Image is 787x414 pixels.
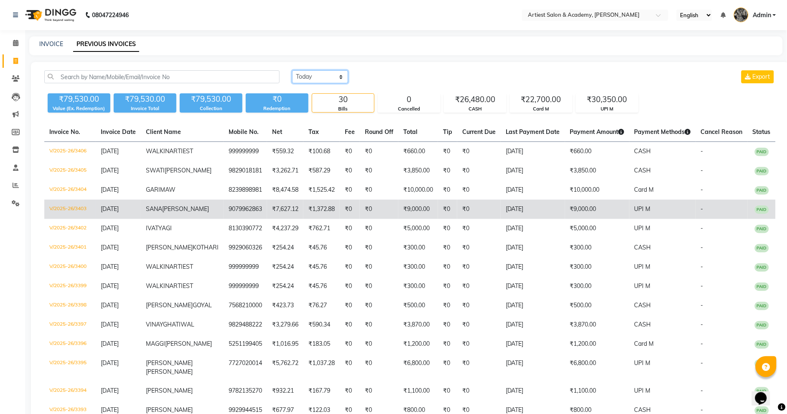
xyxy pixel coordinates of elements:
[565,334,629,354] td: ₹1,200.00
[114,93,176,105] div: ₹79,530.00
[224,334,267,354] td: 5251199405
[312,94,374,105] div: 30
[443,128,452,136] span: Tip
[180,105,242,112] div: Collection
[155,224,172,232] span: TYAGI
[634,406,651,414] span: CASH
[101,224,119,232] span: [DATE]
[101,147,119,155] span: [DATE]
[701,359,703,367] span: -
[457,334,501,354] td: ₹0
[360,315,398,334] td: ₹0
[701,128,743,136] span: Cancel Reason
[303,180,340,200] td: ₹1,525.42
[340,200,360,219] td: ₹0
[303,354,340,381] td: ₹1,037.28
[224,180,267,200] td: 8239898981
[753,73,770,80] span: Export
[755,321,769,329] span: PAID
[340,381,360,401] td: ₹0
[457,200,501,219] td: ₹0
[501,257,565,277] td: [DATE]
[634,128,691,136] span: Payment Methods
[44,381,96,401] td: V/2025-26/3394
[576,94,638,105] div: ₹30,350.00
[340,296,360,315] td: ₹0
[398,219,438,238] td: ₹5,000.00
[457,180,501,200] td: ₹0
[438,315,457,334] td: ₹0
[246,105,308,112] div: Redemption
[267,142,303,162] td: ₹559.32
[101,167,119,174] span: [DATE]
[398,354,438,381] td: ₹6,800.00
[741,70,774,83] button: Export
[701,301,703,309] span: -
[303,238,340,257] td: ₹45.76
[101,406,119,414] span: [DATE]
[162,205,209,213] span: [PERSON_NAME]
[267,238,303,257] td: ₹254.24
[146,224,155,232] span: IVA
[634,167,651,174] span: CASH
[506,128,560,136] span: Last Payment Date
[634,244,651,251] span: CASH
[101,205,119,213] span: [DATE]
[755,263,769,272] span: PAID
[755,148,769,156] span: PAID
[360,381,398,401] td: ₹0
[701,263,703,270] span: -
[734,8,749,22] img: Admin
[146,205,162,213] span: SANA
[360,238,398,257] td: ₹0
[753,11,771,20] span: Admin
[634,186,654,193] span: Card M
[169,282,193,290] span: ARTIEST
[246,93,308,105] div: ₹0
[146,406,193,414] span: [PERSON_NAME]
[438,180,457,200] td: ₹0
[44,257,96,277] td: V/2025-26/3400
[365,128,393,136] span: Round Off
[438,296,457,315] td: ₹0
[403,128,418,136] span: Total
[44,238,96,257] td: V/2025-26/3401
[457,161,501,180] td: ₹0
[438,334,457,354] td: ₹0
[146,387,193,394] span: [PERSON_NAME]
[438,219,457,238] td: ₹0
[224,296,267,315] td: 7568210000
[146,359,193,367] span: [PERSON_NAME]
[224,219,267,238] td: 8130390772
[44,334,96,354] td: V/2025-26/3396
[340,334,360,354] td: ₹0
[224,315,267,334] td: 9829488222
[438,142,457,162] td: ₹0
[438,161,457,180] td: ₹0
[501,277,565,296] td: [DATE]
[360,334,398,354] td: ₹0
[303,277,340,296] td: ₹45.76
[634,321,651,328] span: CASH
[501,142,565,162] td: [DATE]
[340,354,360,381] td: ₹0
[101,263,119,270] span: [DATE]
[267,315,303,334] td: ₹3,279.66
[444,105,506,113] div: CASH
[267,354,303,381] td: ₹5,762.72
[565,219,629,238] td: ₹5,000.00
[340,161,360,180] td: ₹0
[378,105,440,113] div: Cancelled
[462,128,496,136] span: Current Due
[146,186,169,193] span: GARIMA
[438,200,457,219] td: ₹0
[101,359,119,367] span: [DATE]
[146,321,163,328] span: VINAY
[457,257,501,277] td: ₹0
[340,219,360,238] td: ₹0
[438,381,457,401] td: ₹0
[438,354,457,381] td: ₹0
[303,257,340,277] td: ₹45.76
[438,257,457,277] td: ₹0
[224,277,267,296] td: 999999999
